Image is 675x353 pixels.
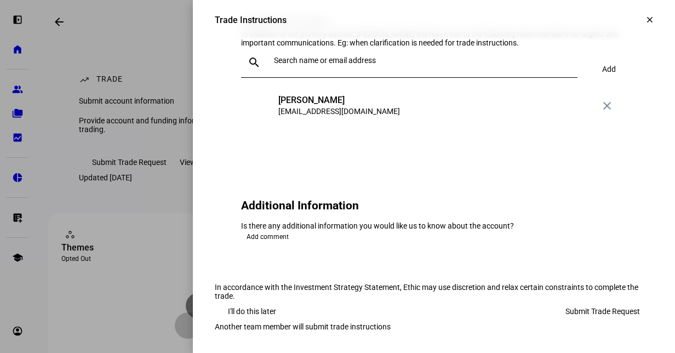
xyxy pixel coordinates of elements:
[552,300,653,322] button: Submit Trade Request
[228,300,276,322] span: I'll do this later
[241,199,627,212] h2: Additional Information
[215,283,653,300] div: In accordance with the Investment Strategy Statement, Ethic may use discretion and relax certain ...
[215,322,391,331] a: Another team member will submit trade instructions
[247,230,289,243] span: Add comment
[645,15,655,25] mat-icon: clear
[215,15,287,25] div: Trade Instructions
[248,95,270,117] div: TH
[241,230,294,243] button: Add comment
[600,99,614,112] mat-icon: close
[241,221,627,230] div: Is there any additional information you would like us to know about the account?
[565,300,640,322] span: Submit Trade Request
[278,106,400,117] div: [EMAIL_ADDRESS][DOMAIN_NAME]
[274,56,573,65] input: Search name or email address
[278,95,400,106] div: [PERSON_NAME]
[241,56,267,69] mat-icon: search
[215,300,289,322] button: I'll do this later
